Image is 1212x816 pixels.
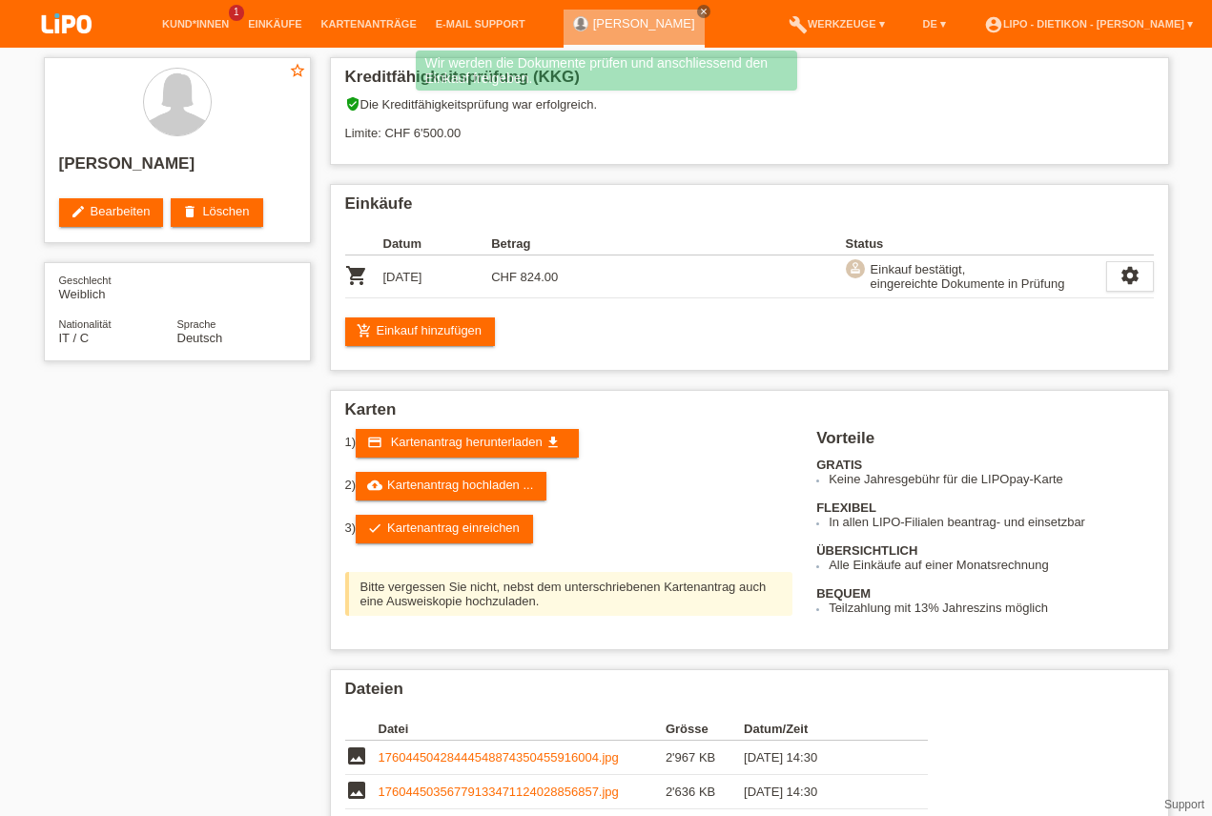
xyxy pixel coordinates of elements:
[846,233,1106,255] th: Status
[697,5,710,18] a: close
[666,741,744,775] td: 2'967 KB
[59,154,296,183] h2: [PERSON_NAME]
[744,741,900,775] td: [DATE] 14:30
[59,198,164,227] a: editBearbeiten
[593,16,695,31] a: [PERSON_NAME]
[545,435,561,450] i: get_app
[816,429,1153,458] h2: Vorteile
[345,472,793,500] div: 2)
[829,515,1153,529] li: In allen LIPO-Filialen beantrag- und einsetzbar
[1120,265,1140,286] i: settings
[816,458,862,472] b: GRATIS
[345,779,368,802] i: image
[816,500,876,515] b: FLEXIBEL
[345,96,360,112] i: verified_user
[914,18,955,30] a: DE ▾
[19,39,114,53] a: LIPO pay
[177,318,216,330] span: Sprache
[829,558,1153,572] li: Alle Einkäufe auf einer Monatsrechnung
[829,472,1153,486] li: Keine Jahresgebühr für die LIPOpay-Karte
[345,264,368,287] i: POSP00028687
[984,15,1003,34] i: account_circle
[356,515,533,543] a: checkKartenantrag einreichen
[345,96,1154,154] div: Die Kreditfähigkeitsprüfung war erfolgreich. Limite: CHF 6'500.00
[356,472,546,500] a: cloud_uploadKartenantrag hochladen ...
[379,718,666,741] th: Datei
[379,750,619,765] a: 17604450428444548874350455916004.jpg
[59,273,177,301] div: Weiblich
[383,255,492,298] td: [DATE]
[345,194,1154,223] h2: Einkäufe
[779,18,894,30] a: buildWerkzeuge ▾
[345,400,1154,429] h2: Karten
[383,233,492,255] th: Datum
[865,259,1065,294] div: Einkauf bestätigt, eingereichte Dokumente in Prüfung
[1164,798,1204,811] a: Support
[816,543,917,558] b: ÜBERSICHTLICH
[345,515,793,543] div: 3)
[744,718,900,741] th: Datum/Zeit
[312,18,426,30] a: Kartenanträge
[367,478,382,493] i: cloud_upload
[59,275,112,286] span: Geschlecht
[699,7,709,16] i: close
[666,718,744,741] th: Grösse
[345,680,1154,708] h2: Dateien
[849,261,862,275] i: approval
[367,435,382,450] i: credit_card
[59,331,90,345] span: Italien / C / 27.06.2012
[829,601,1153,615] li: Teilzahlung mit 13% Jahreszins möglich
[367,520,382,536] i: check
[238,18,311,30] a: Einkäufe
[182,204,197,219] i: delete
[357,323,372,338] i: add_shopping_cart
[345,745,368,767] i: image
[345,429,793,458] div: 1)
[666,775,744,809] td: 2'636 KB
[391,435,543,449] span: Kartenantrag herunterladen
[345,317,496,346] a: add_shopping_cartEinkauf hinzufügen
[345,572,793,616] div: Bitte vergessen Sie nicht, nebst dem unterschriebenen Kartenantrag auch eine Ausweiskopie hochzul...
[744,775,900,809] td: [DATE] 14:30
[491,255,600,298] td: CHF 824.00
[177,331,223,345] span: Deutsch
[153,18,238,30] a: Kund*innen
[59,318,112,330] span: Nationalität
[379,785,619,799] a: 17604450356779133471124028856857.jpg
[789,15,808,34] i: build
[229,5,244,21] span: 1
[975,18,1202,30] a: account_circleLIPO - Dietikon - [PERSON_NAME] ▾
[416,51,797,91] div: Wir werden die Dokumente prüfen und anschliessend den Einkauf freigeben.
[171,198,262,227] a: deleteLöschen
[491,233,600,255] th: Betrag
[426,18,535,30] a: E-Mail Support
[816,586,871,601] b: BEQUEM
[71,204,86,219] i: edit
[356,429,579,458] a: credit_card Kartenantrag herunterladen get_app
